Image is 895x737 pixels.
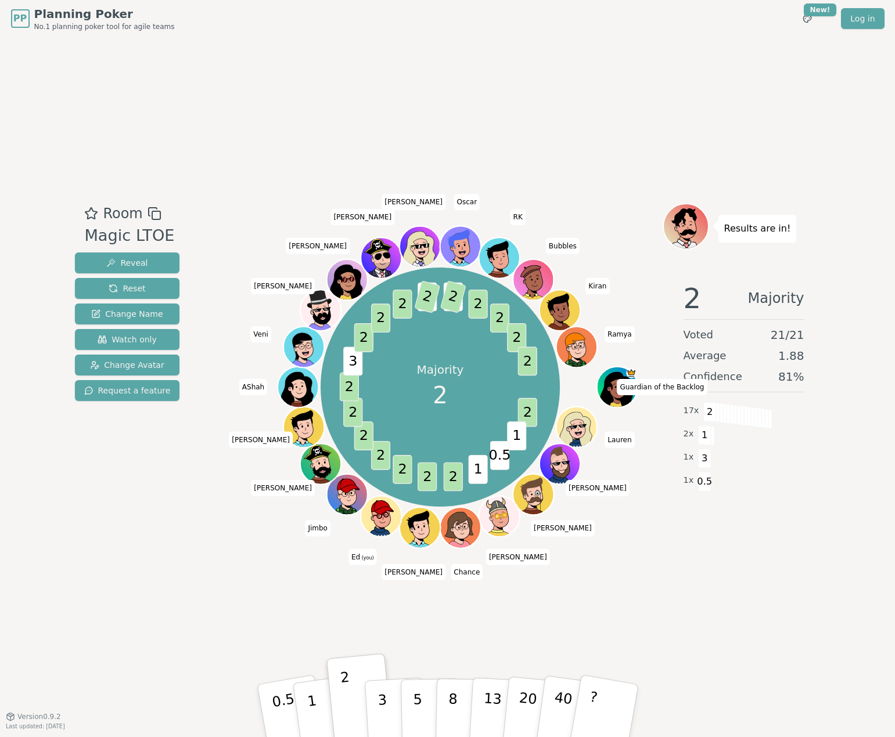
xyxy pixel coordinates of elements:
[239,379,267,395] span: Click to change your name
[90,359,164,371] span: Change Avatar
[11,6,175,31] a: PPPlanning PokerNo.1 planning poker tool for agile teams
[229,432,293,448] span: Click to change your name
[343,347,362,376] span: 3
[566,480,630,496] span: Click to change your name
[684,348,727,364] span: Average
[507,324,526,353] span: 2
[804,3,837,16] div: New!
[698,425,711,445] span: 1
[6,712,61,721] button: Version0.9.2
[393,456,412,485] span: 2
[250,326,271,342] span: Click to change your name
[6,723,65,729] span: Last updated: [DATE]
[251,278,315,294] span: Click to change your name
[531,520,595,536] span: Click to change your name
[546,238,580,254] span: Click to change your name
[330,209,394,225] span: Click to change your name
[684,451,694,464] span: 1 x
[698,472,711,492] span: 0.5
[724,221,791,237] p: Results are in!
[617,379,707,395] span: Click to change your name
[451,564,483,580] span: Click to change your name
[34,22,175,31] span: No.1 planning poker tool for agile teams
[468,456,487,485] span: 1
[75,252,180,273] button: Reveal
[454,194,480,210] span: Click to change your name
[75,329,180,350] button: Watch only
[348,549,377,565] span: Click to change your name
[778,348,804,364] span: 1.88
[778,368,804,385] span: 81 %
[684,428,694,440] span: 2 x
[103,203,142,224] span: Room
[507,422,526,451] span: 1
[286,238,350,254] span: Click to change your name
[418,463,437,492] span: 2
[518,347,537,376] span: 2
[343,398,362,427] span: 2
[771,327,804,343] span: 21 / 21
[486,549,550,565] span: Click to change your name
[605,432,634,448] span: Click to change your name
[106,257,148,269] span: Reveal
[684,327,714,343] span: Voted
[841,8,884,29] a: Log in
[490,304,509,333] span: 2
[490,441,509,470] span: 0.5
[75,278,180,299] button: Reset
[684,284,702,312] span: 2
[360,555,374,561] span: (you)
[468,290,487,319] span: 2
[17,712,61,721] span: Version 0.9.2
[371,304,390,333] span: 2
[433,378,447,413] span: 2
[417,362,464,378] p: Majority
[354,324,373,353] span: 2
[340,373,359,402] span: 2
[518,398,537,427] span: 2
[75,355,180,375] button: Change Avatar
[34,6,175,22] span: Planning Poker
[371,441,390,470] span: 2
[748,284,804,312] span: Majority
[91,308,163,320] span: Change Name
[393,290,412,319] span: 2
[84,385,171,396] span: Request a feature
[414,281,440,313] span: 2
[362,497,400,536] button: Click to change your avatar
[382,194,445,210] span: Click to change your name
[98,334,157,345] span: Watch only
[354,422,373,451] span: 2
[684,474,694,487] span: 1 x
[511,209,526,225] span: Click to change your name
[703,402,717,422] span: 2
[585,278,609,294] span: Click to change your name
[797,8,818,29] button: New!
[339,669,354,732] p: 2
[13,12,27,26] span: PP
[382,564,445,580] span: Click to change your name
[84,203,98,224] button: Add as favourite
[684,368,742,385] span: Confidence
[626,368,637,378] span: Guardian of the Backlog is the host
[251,480,315,496] span: Click to change your name
[305,520,330,536] span: Click to change your name
[440,281,466,313] span: 2
[605,326,635,342] span: Click to change your name
[84,224,174,248] div: Magic LTOE
[444,463,463,492] span: 2
[698,449,711,468] span: 3
[684,404,699,417] span: 17 x
[75,304,180,324] button: Change Name
[109,283,145,294] span: Reset
[75,380,180,401] button: Request a feature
